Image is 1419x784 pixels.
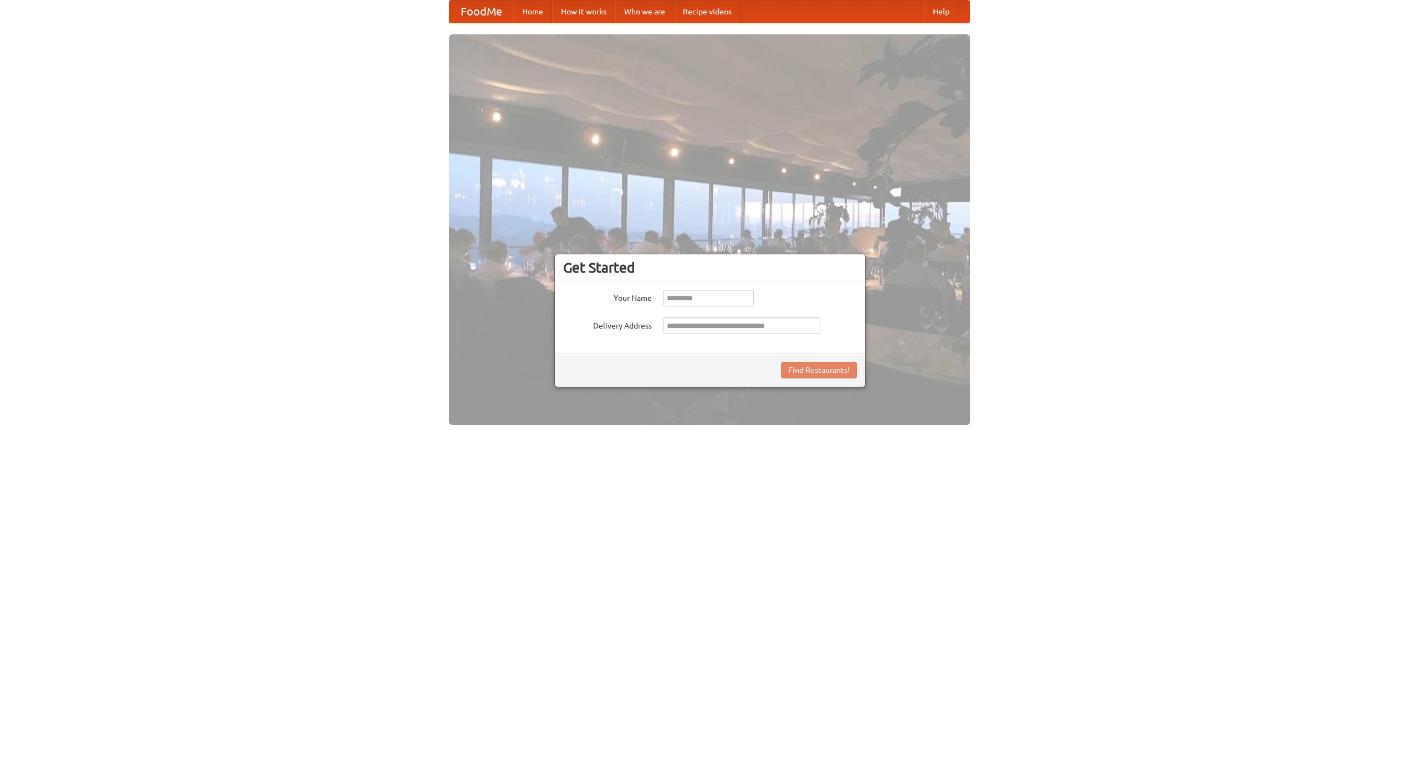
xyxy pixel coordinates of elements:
a: Who we are [615,1,674,23]
label: Your Name [563,290,652,304]
a: Help [924,1,958,23]
a: FoodMe [450,1,513,23]
label: Delivery Address [563,317,652,331]
button: Find Restaurants! [781,362,857,378]
a: Recipe videos [674,1,741,23]
h3: Get Started [563,259,857,276]
a: How it works [552,1,615,23]
a: Home [513,1,552,23]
